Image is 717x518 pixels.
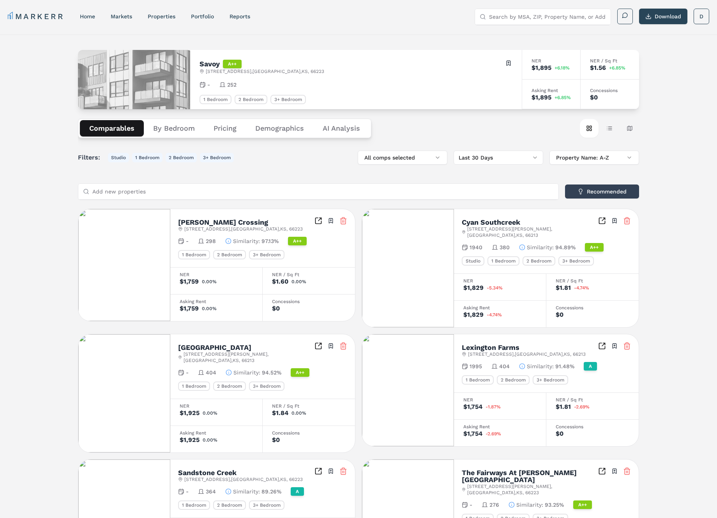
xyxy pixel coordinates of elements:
div: Concessions [272,299,346,304]
div: NER [463,397,537,402]
button: All comps selected [358,151,447,165]
a: MARKERR [8,11,64,22]
div: NER [180,404,253,408]
div: NER / Sq Ft [556,279,629,283]
button: Recommended [565,184,639,199]
button: AI Analysis [313,120,369,137]
div: Asking Rent [180,299,253,304]
span: 380 [500,243,510,251]
a: Portfolio [191,13,214,20]
div: NER / Sq Ft [272,404,346,408]
div: 1 Bedroom [487,256,519,266]
span: D [699,12,703,20]
span: -1.87% [486,404,501,409]
span: 404 [499,362,510,370]
div: Asking Rent [463,424,537,429]
a: Inspect Comparables [314,217,322,225]
div: A++ [288,237,307,245]
span: [STREET_ADDRESS] , [GEOGRAPHIC_DATA] , KS , 66223 [184,476,303,483]
a: home [80,13,95,20]
span: 93.25% [545,501,564,509]
div: $1.81 [556,404,571,410]
div: Concessions [272,431,346,435]
div: NER [180,272,253,277]
button: Demographics [246,120,313,137]
div: $1,895 [532,65,551,71]
div: $1,925 [180,437,200,443]
span: [STREET_ADDRESS] , [GEOGRAPHIC_DATA] , KS , 66223 [184,226,303,232]
a: Inspect Comparables [598,342,606,350]
div: 1 Bedroom [178,250,210,259]
div: 3+ Bedroom [249,250,284,259]
span: [STREET_ADDRESS][PERSON_NAME] , [GEOGRAPHIC_DATA] , KS , 66213 [184,351,314,364]
div: $0 [272,305,280,312]
div: 2 Bedroom [497,375,530,385]
h2: The Fairways At [PERSON_NAME][GEOGRAPHIC_DATA] [462,469,598,483]
a: Inspect Comparables [598,467,606,475]
div: $1.56 [590,65,606,71]
span: Similarity : [527,243,554,251]
span: 364 [206,488,216,495]
div: $1.81 [556,285,571,291]
div: 3+ Bedroom [558,256,594,266]
span: Similarity : [233,488,260,495]
button: D [694,9,709,24]
span: 0.00% [203,438,217,442]
span: 1995 [470,362,482,370]
span: - [186,488,189,495]
a: markets [111,13,132,20]
span: -4.74% [487,312,502,317]
div: 2 Bedroom [523,256,555,266]
div: NER [532,59,571,63]
span: 0.00% [291,279,306,284]
div: 2 Bedroom [213,500,246,510]
span: 91.48% [555,362,574,370]
button: Comparables [80,120,144,137]
div: 3+ Bedroom [533,375,568,385]
span: 94.89% [555,243,576,251]
span: 276 [489,501,499,509]
span: 0.00% [203,411,217,415]
a: reports [230,13,250,20]
span: +6.18% [555,66,570,70]
button: Pricing [204,120,246,137]
span: 94.52% [262,369,281,376]
div: Concessions [556,305,629,310]
span: 89.26% [261,488,281,495]
button: Property Name: A-Z [549,151,639,165]
a: Inspect Comparables [314,342,322,350]
button: Download [639,9,687,24]
div: Asking Rent [180,431,253,435]
span: - [207,81,210,89]
div: $1.60 [272,279,288,285]
h2: Savoy [200,60,220,67]
button: Studio [108,153,129,162]
span: 252 [227,81,237,89]
div: A++ [291,368,309,377]
a: Inspect Comparables [598,217,606,225]
div: Concessions [590,88,630,93]
span: [STREET_ADDRESS] , [GEOGRAPHIC_DATA] , KS , 66223 [206,68,324,75]
h2: [PERSON_NAME] Crossing [178,219,268,226]
span: 0.00% [291,411,306,415]
span: [STREET_ADDRESS][PERSON_NAME] , [GEOGRAPHIC_DATA] , KS , 66223 [467,483,598,496]
button: 1 Bedroom [132,153,162,162]
div: $1,829 [463,312,484,318]
div: 3+ Bedroom [270,95,306,104]
div: 1 Bedroom [178,500,210,510]
span: -2.69% [574,404,590,409]
span: +6.85% [555,95,571,100]
h2: [GEOGRAPHIC_DATA] [178,344,251,351]
span: -5.34% [487,286,503,290]
span: -4.74% [574,286,589,290]
a: Inspect Comparables [314,467,322,475]
span: Similarity : [233,237,260,245]
span: - [186,369,189,376]
div: Asking Rent [463,305,537,310]
div: Studio [462,256,484,266]
div: 3+ Bedroom [249,500,284,510]
h2: Sandstone Creek [178,469,237,476]
div: NER / Sq Ft [590,59,630,63]
div: $0 [272,437,280,443]
div: 1 Bedroom [200,95,231,104]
